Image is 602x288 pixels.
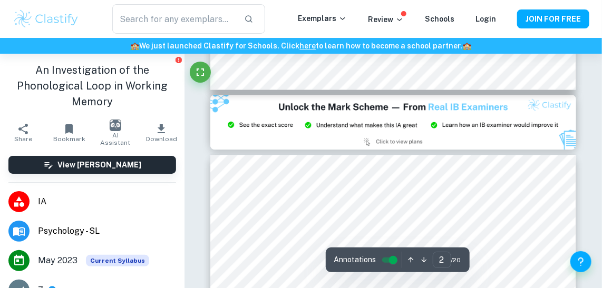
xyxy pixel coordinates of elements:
[298,13,347,24] p: Exemplars
[8,156,176,174] button: View [PERSON_NAME]
[190,62,211,83] button: Fullscreen
[14,135,32,143] span: Share
[570,251,591,272] button: Help and Feedback
[13,8,80,29] img: Clastify logo
[146,135,177,143] span: Download
[368,14,404,25] p: Review
[475,15,496,23] a: Login
[425,15,454,23] a: Schools
[174,56,182,64] button: Report issue
[53,135,85,143] span: Bookmark
[58,159,142,171] h6: View [PERSON_NAME]
[463,42,472,50] span: 🏫
[451,255,461,265] span: / 20
[86,255,149,266] span: Current Syllabus
[2,40,600,52] h6: We just launched Clastify for Schools. Click to learn how to become a school partner.
[92,118,139,147] button: AI Assistant
[517,9,589,28] button: JOIN FOR FREE
[99,132,132,146] span: AI Assistant
[38,225,176,237] span: Psychology - SL
[86,255,149,266] div: This exemplar is based on the current syllabus. Feel free to refer to it for inspiration/ideas wh...
[131,42,140,50] span: 🏫
[110,120,121,131] img: AI Assistant
[300,42,316,50] a: here
[112,4,236,34] input: Search for any exemplars...
[38,195,176,208] span: IA
[210,95,576,150] img: Ad
[8,62,176,110] h1: An Investigation of the Phonological Loop in Working Memory
[38,254,77,267] span: May 2023
[139,118,185,147] button: Download
[46,118,93,147] button: Bookmark
[334,254,376,265] span: Annotations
